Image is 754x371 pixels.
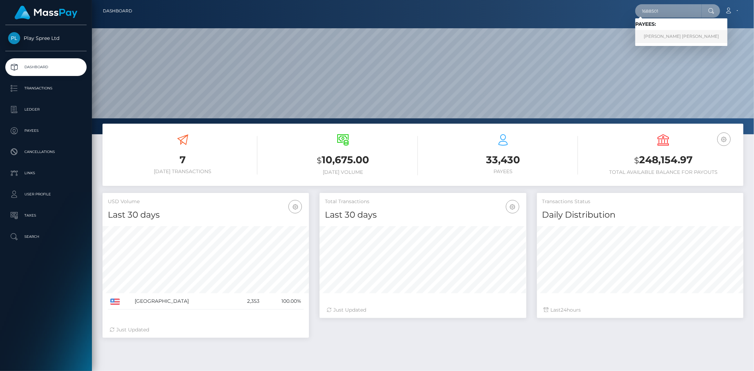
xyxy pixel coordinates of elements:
a: Ledger [5,101,87,118]
h3: 248,154.97 [589,153,738,167]
a: Taxes [5,207,87,224]
a: Payees [5,122,87,140]
h6: Payees: [635,21,727,27]
small: $ [317,155,322,165]
h5: Total Transactions [325,198,521,205]
div: Just Updated [110,326,302,334]
a: Search [5,228,87,246]
p: Ledger [8,104,84,115]
td: [GEOGRAPHIC_DATA] [133,293,233,310]
img: MassPay Logo [14,6,77,19]
p: Transactions [8,83,84,94]
span: Play Spree Ltd [5,35,87,41]
h6: [DATE] Transactions [108,169,257,175]
td: 2,353 [233,293,262,310]
a: User Profile [5,185,87,203]
img: US.png [110,299,120,305]
h3: 33,430 [428,153,578,167]
a: [PERSON_NAME] [PERSON_NAME] [635,30,727,43]
p: Payees [8,125,84,136]
p: Dashboard [8,62,84,72]
h6: [DATE] Volume [268,169,417,175]
p: Search [8,231,84,242]
p: Links [8,168,84,178]
small: $ [634,155,639,165]
h4: Last 30 days [325,209,521,221]
a: Cancellations [5,143,87,161]
p: User Profile [8,189,84,200]
h3: 7 [108,153,257,167]
p: Cancellations [8,147,84,157]
a: Dashboard [5,58,87,76]
h4: Daily Distribution [542,209,738,221]
a: Transactions [5,79,87,97]
td: 100.00% [262,293,304,310]
div: Last hours [544,306,736,314]
img: Play Spree Ltd [8,32,20,44]
h3: 10,675.00 [268,153,417,167]
a: Links [5,164,87,182]
h4: Last 30 days [108,209,304,221]
a: Dashboard [103,4,132,18]
h5: USD Volume [108,198,304,205]
input: Search... [635,4,702,18]
h6: Payees [428,169,578,175]
span: 24 [561,307,567,313]
p: Taxes [8,210,84,221]
h6: Total Available Balance for Payouts [589,169,738,175]
div: Just Updated [327,306,519,314]
h5: Transactions Status [542,198,738,205]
